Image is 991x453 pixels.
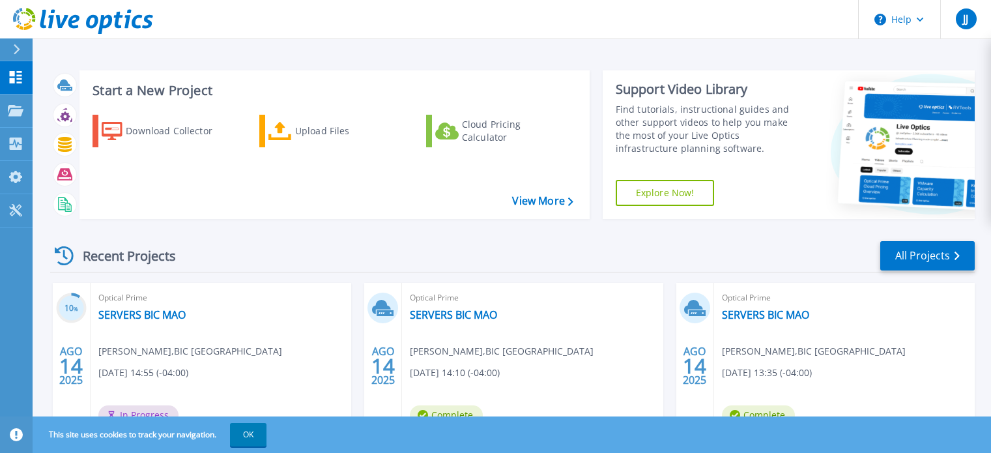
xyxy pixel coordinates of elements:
[98,344,282,358] span: [PERSON_NAME] , BIC [GEOGRAPHIC_DATA]
[50,240,194,272] div: Recent Projects
[56,301,87,316] h3: 10
[98,405,179,425] span: In Progress
[98,291,343,305] span: Optical Prime
[512,195,573,207] a: View More
[410,405,483,425] span: Complete
[880,241,975,270] a: All Projects
[410,308,497,321] a: SERVERS BIC MAO
[410,291,655,305] span: Optical Prime
[59,342,83,390] div: AGO 2025
[98,366,188,380] span: [DATE] 14:55 (-04:00)
[963,14,968,24] span: JJ
[295,118,399,144] div: Upload Files
[616,103,803,155] div: Find tutorials, instructional guides and other support videos to help you make the most of your L...
[722,344,906,358] span: [PERSON_NAME] , BIC [GEOGRAPHIC_DATA]
[230,423,266,446] button: OK
[722,308,809,321] a: SERVERS BIC MAO
[722,366,812,380] span: [DATE] 13:35 (-04:00)
[93,83,573,98] h3: Start a New Project
[683,360,706,372] span: 14
[371,342,395,390] div: AGO 2025
[410,366,500,380] span: [DATE] 14:10 (-04:00)
[722,405,795,425] span: Complete
[36,423,266,446] span: This site uses cookies to track your navigation.
[616,81,803,98] div: Support Video Library
[462,118,566,144] div: Cloud Pricing Calculator
[126,118,230,144] div: Download Collector
[74,305,78,312] span: %
[98,308,186,321] a: SERVERS BIC MAO
[93,115,238,147] a: Download Collector
[682,342,707,390] div: AGO 2025
[616,180,715,206] a: Explore Now!
[722,291,967,305] span: Optical Prime
[259,115,405,147] a: Upload Files
[371,360,395,372] span: 14
[59,360,83,372] span: 14
[410,344,594,358] span: [PERSON_NAME] , BIC [GEOGRAPHIC_DATA]
[426,115,571,147] a: Cloud Pricing Calculator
